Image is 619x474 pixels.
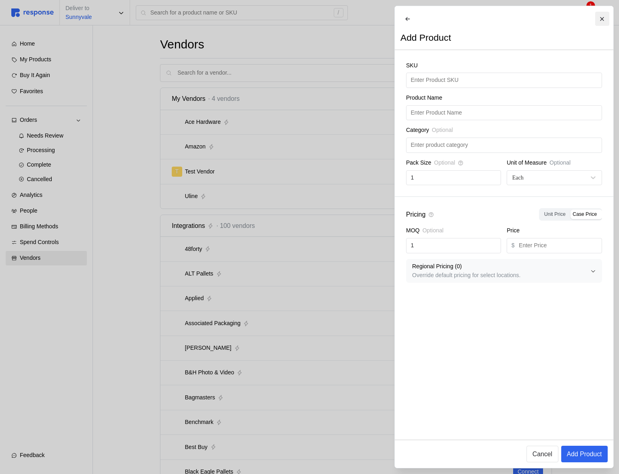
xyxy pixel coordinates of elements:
p: Unit of Measure [507,159,547,167]
p: Optional [550,159,571,167]
p: Override default pricing for select locations. [412,271,590,280]
input: Enter Price [519,238,597,253]
input: Enter product category [411,138,597,152]
h2: Add Product [400,31,451,44]
p: $ [511,241,514,250]
button: Regional Pricing (0)Override default pricing for select locations. [406,259,602,282]
span: Optional [432,126,453,135]
button: Cancel [526,446,558,462]
span: Optional [434,159,455,167]
div: Pack Size [406,159,501,170]
p: Cancel [532,449,552,459]
span: Case Price [573,211,597,217]
button: Add Product [561,446,607,462]
p: Regional Pricing ( 0 ) [412,262,590,271]
span: Unit Price [544,211,565,217]
p: Add Product [566,449,602,459]
p: Pricing [406,209,425,219]
div: Product Name [406,94,602,105]
input: Enter MOQ [411,238,496,253]
span: Optional [422,226,443,235]
input: Enter Product Name [411,106,597,120]
div: Price [507,226,602,238]
div: MOQ [406,226,501,238]
div: SKU [406,61,602,73]
input: Enter Product SKU [411,73,597,88]
input: Enter Pack Size [411,171,496,185]
div: Category [406,126,602,138]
